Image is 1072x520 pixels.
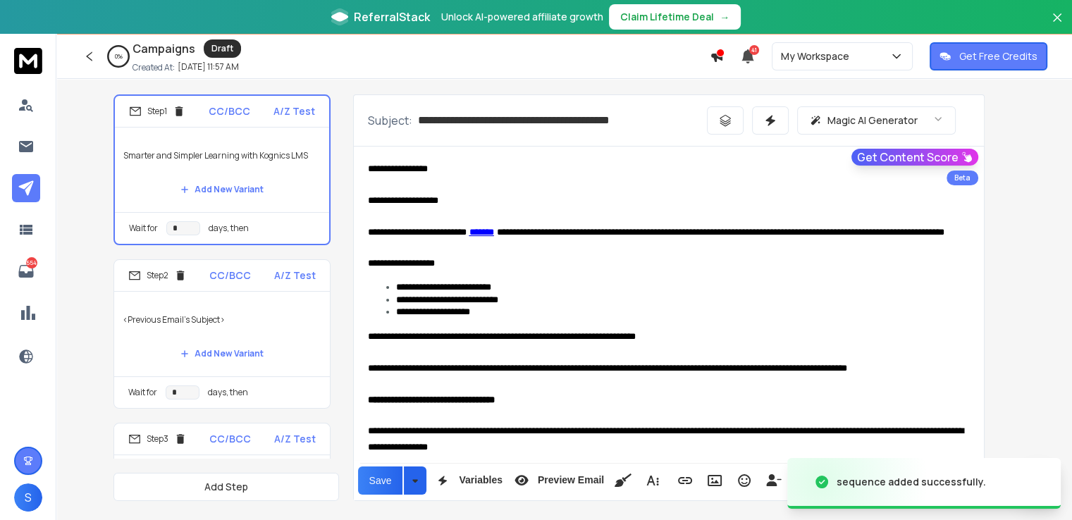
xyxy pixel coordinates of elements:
p: Wait for [128,387,157,398]
button: Insert Unsubscribe Link [760,466,787,495]
p: CC/BCC [209,104,250,118]
button: Save [358,466,403,495]
li: Step2CC/BCCA/Z Test<Previous Email's Subject>Add New VariantWait fordays, then [113,259,331,409]
div: Beta [947,171,978,185]
button: More Text [639,466,666,495]
p: A/Z Test [274,432,316,446]
p: 0 % [115,52,123,61]
button: S [14,483,42,512]
p: Smarter and Simpler Learning with Kognics LMS [123,136,321,175]
div: sequence added successfully. [837,475,986,489]
button: Preview Email [508,466,607,495]
span: 41 [749,45,759,55]
p: CC/BCC [209,268,251,283]
p: CC/BCC [209,432,251,446]
button: Get Free Credits [930,42,1047,70]
button: Variables [429,466,505,495]
li: Step1CC/BCCA/Z TestSmarter and Simpler Learning with Kognics LMSAdd New VariantWait fordays, then [113,94,331,245]
p: A/Z Test [274,268,316,283]
button: Add New Variant [169,340,275,368]
p: days, then [208,387,248,398]
button: Close banner [1048,8,1066,42]
p: Subject: [368,112,412,129]
p: Created At: [133,62,175,73]
span: → [720,10,729,24]
span: Variables [456,474,505,486]
div: Draft [204,39,241,58]
button: Insert Image (Ctrl+P) [701,466,728,495]
p: Wait for [129,223,158,234]
button: Claim Lifetime Deal→ [609,4,741,30]
button: Get Content Score [851,149,978,166]
p: Get Free Credits [959,49,1037,63]
p: My Workspace [781,49,855,63]
button: Emoticons [731,466,758,495]
button: Clean HTML [610,466,636,495]
div: Step 3 [128,433,187,445]
p: A/Z Test [273,104,315,118]
p: <Previous Email's Subject> [123,300,321,340]
a: 554 [12,257,40,285]
div: Step 1 [129,105,185,118]
span: ReferralStack [354,8,430,25]
button: Add New Variant [169,175,275,204]
span: Preview Email [535,474,607,486]
p: 554 [26,257,37,268]
p: days, then [209,223,249,234]
p: [DATE] 11:57 AM [178,61,239,73]
button: Add Step [113,473,339,501]
button: Insert Link (Ctrl+K) [672,466,698,495]
h1: Campaigns [133,40,195,57]
p: Magic AI Generator [827,113,918,128]
div: Step 2 [128,269,187,282]
button: Magic AI Generator [797,106,956,135]
p: Unlock AI-powered affiliate growth [441,10,603,24]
